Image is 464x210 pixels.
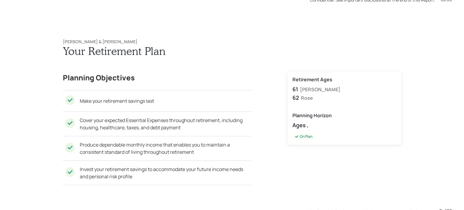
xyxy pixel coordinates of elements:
h4: 61 [292,86,298,93]
h5: [PERSON_NAME] [300,87,340,92]
h1: Your Retirement Plan [63,44,401,57]
h5: Planning Horizon [292,113,396,118]
div: On Plan [295,134,312,139]
h5: Rose [301,95,313,101]
p: Make your retirement savings last [80,97,154,105]
p: Invest your retirement savings to accommodate your future income needs and personal risk profile [80,166,251,180]
h4: 62 [292,95,299,101]
h5: Retirement Ages [292,77,396,82]
h6: [PERSON_NAME] & [PERSON_NAME] [63,39,401,44]
p: Produce dependable monthly income that enables you to maintain a consistent standard of living th... [80,141,251,156]
p: Cover your expected Essential Expenses throughout retirement, including housing, healthcare, taxe... [80,117,251,131]
h4: Ages , [292,122,396,129]
h3: Planning Objectives [63,72,251,83]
